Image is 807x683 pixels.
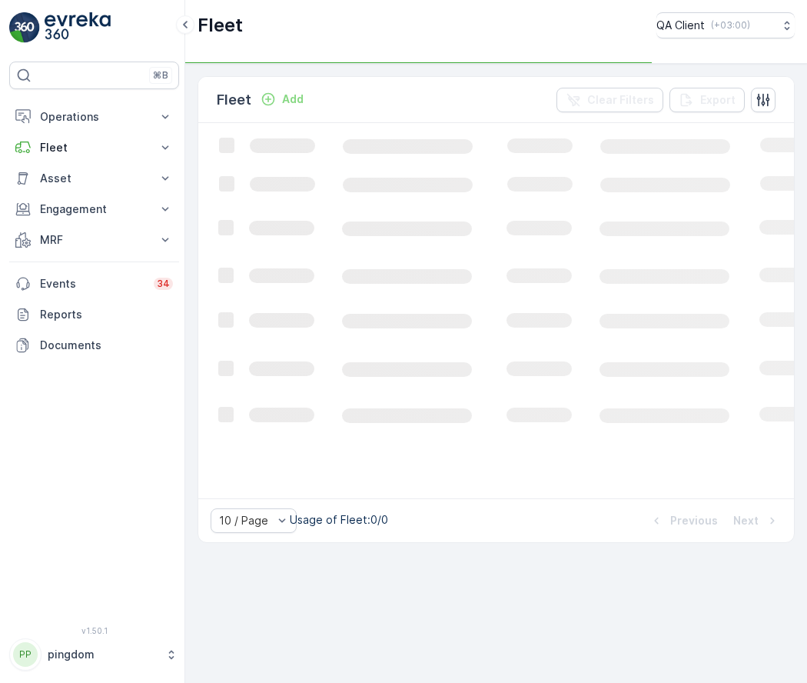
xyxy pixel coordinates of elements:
span: v 1.50.1 [9,626,179,635]
p: Operations [40,109,148,125]
p: pingdom [48,647,158,662]
button: Asset [9,163,179,194]
div: PP [13,642,38,667]
a: Documents [9,330,179,361]
p: Fleet [40,140,148,155]
p: Reports [40,307,173,322]
p: Add [282,92,304,107]
p: Usage of Fleet : 0/0 [290,512,388,528]
button: Export [669,88,745,112]
button: MRF [9,225,179,255]
img: logo [9,12,40,43]
a: Reports [9,299,179,330]
button: Engagement [9,194,179,225]
p: ( +03:00 ) [711,19,750,32]
p: ⌘B [153,69,168,82]
p: Export [700,92,736,108]
button: Previous [647,511,719,530]
button: Fleet [9,132,179,163]
img: logo_light-DOdMpM7g.png [45,12,111,43]
button: Next [732,511,782,530]
p: Fleet [217,89,251,111]
p: Engagement [40,202,148,217]
p: Asset [40,171,148,186]
a: Events34 [9,268,179,299]
button: Operations [9,102,179,132]
p: Previous [670,513,718,528]
p: Clear Filters [587,92,654,108]
button: Add [254,90,310,108]
p: MRF [40,232,148,248]
p: 34 [157,278,170,290]
p: Next [733,513,759,528]
button: QA Client(+03:00) [656,12,795,38]
p: Documents [40,338,173,353]
p: Fleet [198,13,243,38]
p: Events [40,276,144,292]
p: QA Client [656,18,705,33]
button: Clear Filters [556,88,663,112]
button: PPpingdom [9,638,179,671]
